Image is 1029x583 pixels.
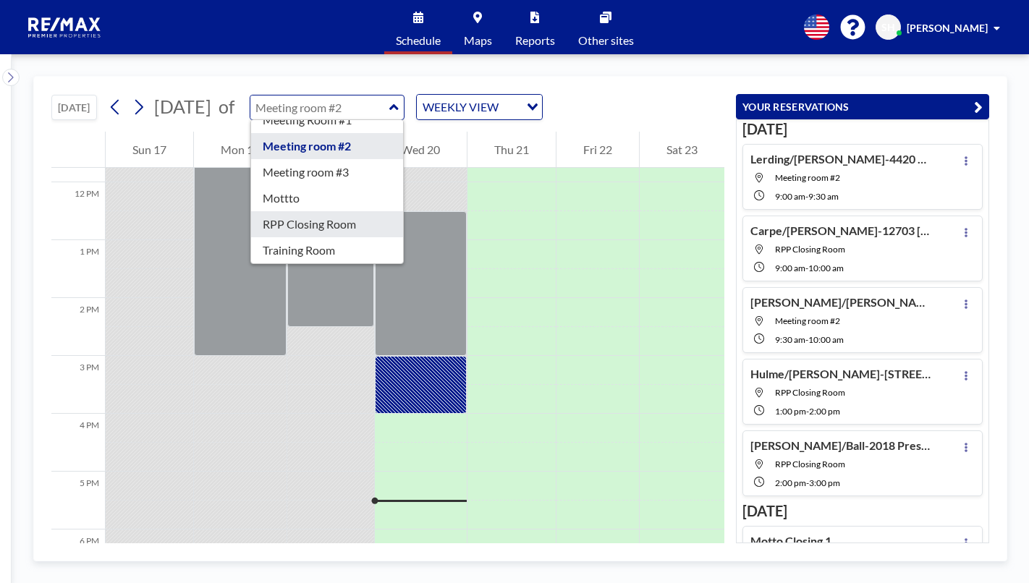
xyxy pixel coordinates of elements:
span: RPP Closing Room [775,387,845,398]
h3: [DATE] [742,502,983,520]
span: 9:30 AM [775,334,805,345]
input: Search for option [503,98,518,116]
div: Sun 17 [106,132,193,168]
span: WEEKLY VIEW [420,98,501,116]
h4: Carpe/[PERSON_NAME]-12703 [GEOGRAPHIC_DATA] Dr-[PERSON_NAME] [750,224,931,238]
span: Reports [515,35,555,46]
span: 1:00 PM [775,406,806,417]
span: 10:00 AM [808,263,844,273]
div: Mottto [251,185,404,211]
span: 2:00 PM [809,406,840,417]
div: Search for option [417,95,542,119]
span: [PERSON_NAME] [907,22,988,34]
span: 3:00 PM [809,477,840,488]
div: Sat 23 [640,132,724,168]
div: Meeting room #3 [251,159,404,185]
span: RPP Closing Room [775,244,845,255]
div: Meeting room #2 [251,133,404,159]
span: 2:00 PM [775,477,806,488]
div: Mon 18 [194,132,287,168]
h4: [PERSON_NAME]/Ball-2018 Prestwick Dr-[PERSON_NAME] [750,438,931,453]
h4: Motto Closing 1 [750,534,831,548]
button: YOUR RESERVATIONS [736,94,989,119]
span: Maps [464,35,492,46]
div: 12 PM [51,182,105,240]
span: - [805,263,808,273]
h4: [PERSON_NAME]/[PERSON_NAME] Trust-[STREET_ADDRESS][PERSON_NAME]-Buyer Only-[PERSON_NAME] [750,295,931,310]
div: Meeting Room #1 [251,107,404,133]
h3: [DATE] [742,120,983,138]
div: Thu 21 [467,132,556,168]
span: - [806,406,809,417]
span: of [219,95,234,118]
input: Meeting room #2 [250,95,389,119]
div: 1 PM [51,240,105,298]
span: Meeting room #2 [775,315,840,326]
button: [DATE] [51,95,97,120]
div: Training Room [251,237,404,263]
span: Schedule [396,35,441,46]
span: 9:00 AM [775,263,805,273]
div: Fri 22 [556,132,639,168]
span: 10:00 AM [808,334,844,345]
div: 2 PM [51,298,105,356]
span: SH [881,21,895,34]
div: 4 PM [51,414,105,472]
span: [DATE] [154,95,211,117]
span: 9:00 AM [775,191,805,202]
div: RPP Closing Room [251,211,404,237]
span: - [805,334,808,345]
img: organization-logo [23,13,107,42]
h4: Lerding/[PERSON_NAME]-4420 ChenwoodLn-[PERSON_NAME] [750,152,931,166]
div: Wed 20 [375,132,467,168]
div: 3 PM [51,356,105,414]
span: - [806,477,809,488]
span: Other sites [578,35,634,46]
span: - [805,191,808,202]
span: Meeting room #2 [775,172,840,183]
div: 5 PM [51,472,105,529]
span: 9:30 AM [808,191,839,202]
span: RPP Closing Room [775,459,845,469]
h4: Hulme/[PERSON_NAME]-[STREET_ADDRESS][PERSON_NAME] Sipes [750,367,931,381]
